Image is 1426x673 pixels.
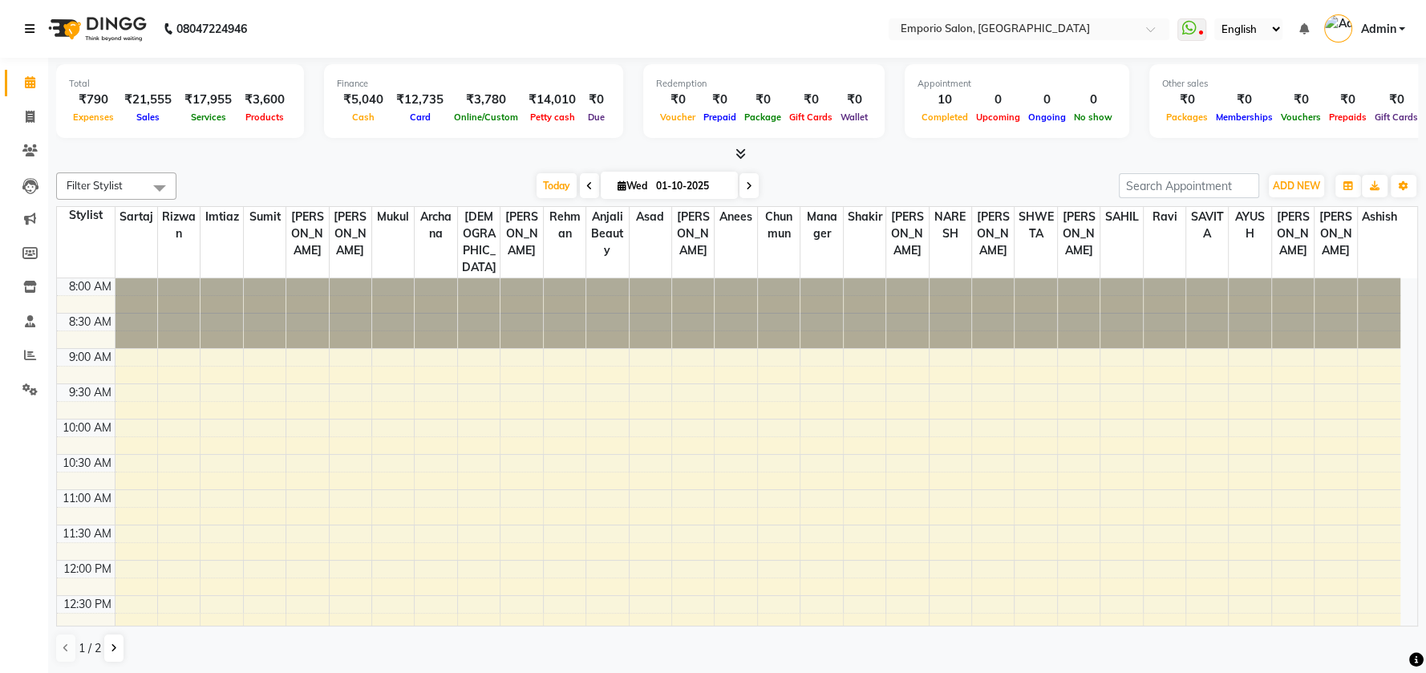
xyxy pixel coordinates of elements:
span: Sumit [244,207,286,227]
span: Anjali beauty [586,207,628,261]
span: Rizwan [158,207,200,244]
img: Admin [1324,14,1352,43]
div: Redemption [656,77,872,91]
span: Vouchers [1277,111,1325,123]
div: ₹21,555 [118,91,178,109]
span: [PERSON_NAME] [972,207,1014,261]
span: Wed [614,180,651,192]
span: Sales [132,111,164,123]
span: Card [406,111,435,123]
span: SAVITA [1186,207,1228,244]
button: ADD NEW [1269,175,1324,197]
div: ₹17,955 [178,91,238,109]
span: Gift Cards [785,111,837,123]
span: NARESH [930,207,971,244]
span: [PERSON_NAME] [672,207,714,261]
span: Completed [918,111,972,123]
div: ₹790 [69,91,118,109]
span: Ongoing [1024,111,1070,123]
div: Stylist [57,207,115,224]
b: 08047224946 [176,6,247,51]
div: ₹3,600 [238,91,291,109]
span: [PERSON_NAME] [286,207,328,261]
span: [PERSON_NAME] [1058,207,1100,261]
div: 9:00 AM [66,349,115,366]
span: Imtiaz [201,207,242,227]
span: Sartaj [115,207,157,227]
span: [PERSON_NAME] [1315,207,1356,261]
img: logo [41,6,151,51]
span: Due [584,111,609,123]
span: [DEMOGRAPHIC_DATA] [458,207,500,278]
span: SAHIL [1100,207,1142,227]
div: 0 [1070,91,1116,109]
span: Gift Cards [1371,111,1422,123]
input: Search Appointment [1119,173,1259,198]
span: SHWETA [1015,207,1056,244]
span: [PERSON_NAME] [330,207,371,261]
span: Memberships [1212,111,1277,123]
div: 10 [918,91,972,109]
span: ravi [1144,207,1185,227]
span: chunmun [758,207,800,244]
span: [PERSON_NAME] [886,207,928,261]
span: Packages [1162,111,1212,123]
div: ₹5,040 [337,91,390,109]
span: Prepaids [1325,111,1371,123]
span: Today [537,173,577,198]
span: ADD NEW [1273,180,1320,192]
span: Upcoming [972,111,1024,123]
div: ₹3,780 [450,91,522,109]
div: ₹0 [1162,91,1212,109]
span: Voucher [656,111,699,123]
span: ashish [1358,207,1400,227]
span: Anees [715,207,756,227]
div: Finance [337,77,610,91]
span: shakir [844,207,885,227]
div: 9:30 AM [66,384,115,401]
div: ₹0 [740,91,785,109]
span: Cash [348,111,379,123]
div: ₹0 [837,91,872,109]
span: 1 / 2 [79,640,101,657]
div: ₹0 [785,91,837,109]
span: Services [187,111,230,123]
span: Online/Custom [450,111,522,123]
div: 0 [972,91,1024,109]
div: 0 [1024,91,1070,109]
span: Manager [800,207,842,244]
div: ₹0 [656,91,699,109]
span: Petty cash [526,111,579,123]
span: Prepaid [699,111,740,123]
span: Archana [415,207,456,244]
span: AYUSH [1229,207,1270,244]
div: 11:30 AM [59,525,115,542]
div: ₹14,010 [522,91,582,109]
span: Rehman [544,207,585,244]
span: Wallet [837,111,872,123]
div: ₹0 [582,91,610,109]
span: Filter Stylist [67,179,123,192]
div: 10:30 AM [59,455,115,472]
div: 12:30 PM [60,596,115,613]
div: Other sales [1162,77,1422,91]
span: Admin [1360,21,1396,38]
div: 10:00 AM [59,420,115,436]
div: 8:00 AM [66,278,115,295]
div: ₹0 [1212,91,1277,109]
span: Asad [630,207,671,227]
div: ₹12,735 [390,91,450,109]
span: [PERSON_NAME] [1272,207,1314,261]
span: Mukul [372,207,414,227]
div: 11:00 AM [59,490,115,507]
div: Total [69,77,291,91]
div: ₹0 [1325,91,1371,109]
span: No show [1070,111,1116,123]
div: ₹0 [699,91,740,109]
div: Appointment [918,77,1116,91]
input: 2025-10-01 [651,174,731,198]
span: Package [740,111,785,123]
span: Expenses [69,111,118,123]
div: ₹0 [1277,91,1325,109]
span: Products [241,111,288,123]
